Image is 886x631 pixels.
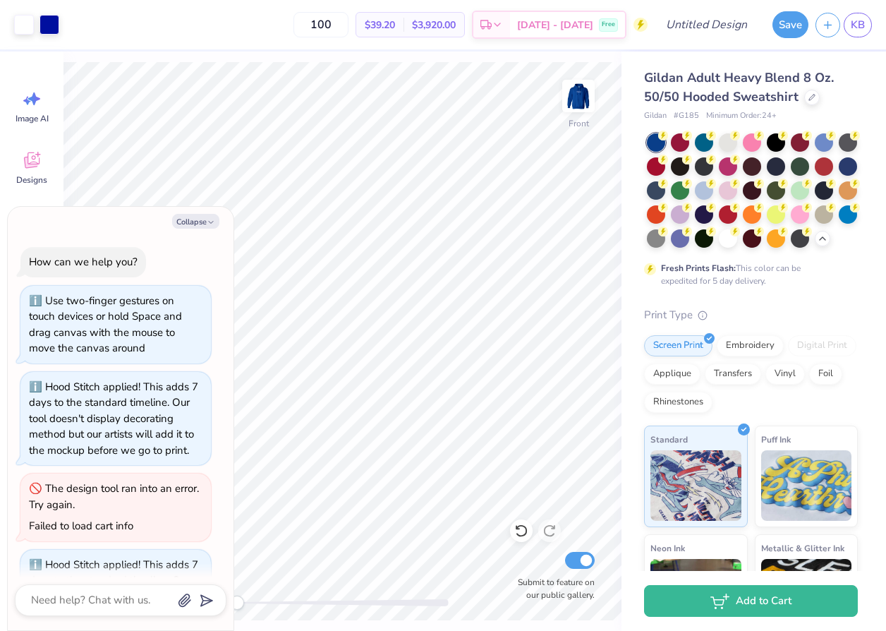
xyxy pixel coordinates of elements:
div: Vinyl [765,363,805,385]
span: Image AI [16,113,49,124]
strong: Fresh Prints Flash: [661,263,736,274]
span: # G185 [674,110,699,122]
div: Foil [809,363,842,385]
span: KB [851,17,865,33]
div: Failed to load cart info [29,519,133,533]
span: Gildan Adult Heavy Blend 8 Oz. 50/50 Hooded Sweatshirt [644,69,834,105]
span: [DATE] - [DATE] [517,18,593,32]
input: Untitled Design [655,11,758,39]
button: Save [772,11,808,38]
span: Designs [16,174,47,186]
span: Metallic & Glitter Ink [761,541,844,555]
label: Submit to feature on our public gallery. [510,576,595,601]
div: Accessibility label [230,596,244,610]
div: Front [569,117,589,130]
div: Screen Print [644,335,712,356]
div: Transfers [705,363,761,385]
span: Free [602,20,615,30]
img: Standard [650,450,741,521]
a: KB [844,13,872,37]
img: Neon Ink [650,559,741,630]
img: Puff Ink [761,450,852,521]
div: Applique [644,363,700,385]
span: Standard [650,432,688,447]
button: Collapse [172,214,219,229]
input: – – [293,12,348,37]
img: Metallic & Glitter Ink [761,559,852,630]
span: Minimum Order: 24 + [706,110,777,122]
span: Neon Ink [650,541,685,555]
div: Hood Stitch applied! This adds 7 days to the standard timeline. Our tool doesn't display decorati... [29,380,198,457]
button: Add to Cart [644,585,858,617]
div: Embroidery [717,335,784,356]
div: The design tool ran into an error. Try again. [29,481,199,512]
div: Digital Print [788,335,856,356]
div: Use two-finger gestures on touch devices or hold Space and drag canvas with the mouse to move the... [29,294,182,356]
span: Gildan [644,110,667,122]
span: Puff Ink [761,432,791,447]
div: Print Type [644,307,858,323]
div: Rhinestones [644,392,712,413]
div: How can we help you? [29,255,138,269]
img: Front [564,82,593,110]
span: $39.20 [365,18,395,32]
span: $3,920.00 [412,18,456,32]
div: This color can be expedited for 5 day delivery. [661,262,835,287]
